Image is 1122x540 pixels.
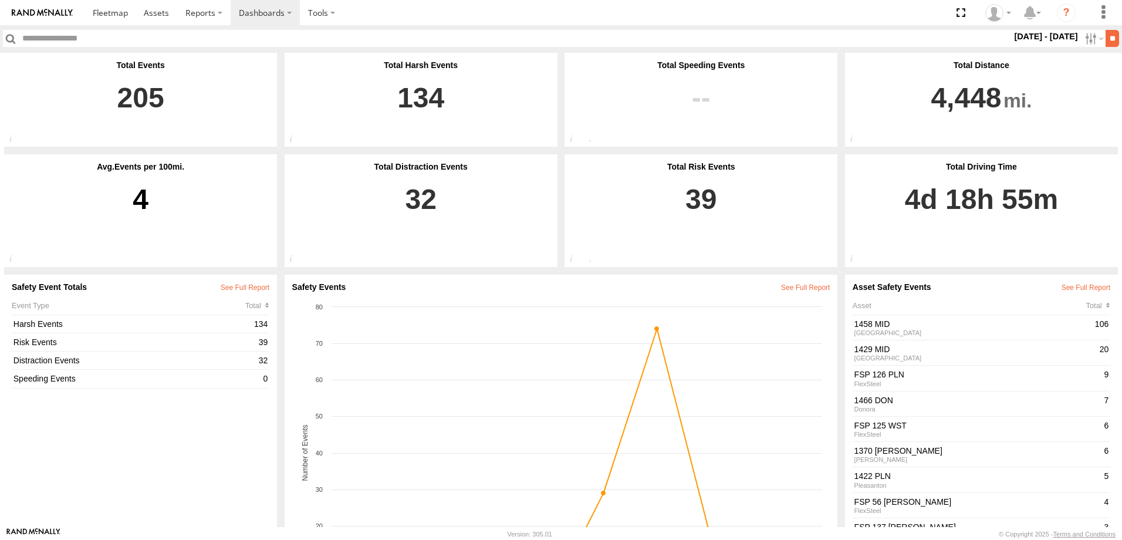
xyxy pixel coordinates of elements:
a: 4d 18h 55m [853,171,1110,259]
div: Total distance travelled within the specified date range and applied filters [845,134,870,147]
a: Speeding Events [13,373,260,384]
div: 6 [1103,444,1110,465]
div: FlexSteel [854,380,1101,387]
div: Total number of Distraction events reported within the specified date range and applied filters [285,254,310,267]
a: 32 [292,171,550,259]
a: FSP 56 [PERSON_NAME] [854,497,1101,507]
div: 9 [1103,368,1110,389]
div: 39 [257,335,269,349]
div: Total number of Speeding events reported within the specified date range and applied filters [565,134,590,147]
tspan: 60 [315,376,322,383]
a: FSP 137 [PERSON_NAME] [854,522,1101,532]
tspan: Number of Events [301,424,309,481]
a: Distraction Events [13,355,255,366]
tspan: 70 [315,340,322,347]
label: [DATE] - [DATE] [1012,30,1080,43]
div: Donora [854,406,1101,413]
div: Total Harsh Events [292,60,550,70]
div: Asset Safety Events [853,282,1110,292]
a: 1370 [PERSON_NAME] [854,446,1101,456]
div: Total Distance [853,60,1110,70]
div: Pleasanton [854,482,1101,489]
div: 6 [1103,419,1110,440]
div: FlexSteel [854,507,1101,514]
div: Total number of safety events reported within the specified date range and applied filters [4,134,29,147]
tspan: 30 [315,486,322,493]
label: Search Filter Options [1080,30,1106,47]
tspan: 80 [315,303,322,310]
a: Visit our Website [6,528,60,540]
div: Safety Event Totals [12,282,269,292]
div: [PERSON_NAME] [854,456,1101,463]
div: 4 [12,171,269,259]
div: 5 [1103,470,1110,491]
div: 7 [1103,393,1110,414]
div: Version: 305.01 [508,531,552,538]
div: Click to Sort [245,301,269,310]
div: The average number of safety events reported per 100 within the specified date range and applied ... [4,254,29,267]
div: 20 [1098,342,1110,363]
div: Event Type [12,301,245,310]
div: Total Risk Events [572,162,830,171]
a: 205 [12,70,269,139]
a: View All Events in Safety Report [781,283,830,292]
a: 1429 MID [854,344,1096,355]
div: Total Speeding Events [572,60,830,70]
div: Total Events [12,60,269,70]
tspan: 40 [315,450,322,457]
a: 1422 PLN [854,471,1101,481]
div: FlexSteel [854,431,1101,438]
i: ? [1057,4,1076,22]
div: 4 [1103,495,1110,516]
div: Safety Events [292,282,830,292]
div: 32 [257,353,269,367]
div: Total number of Harsh driving events reported within the specified date range and applied filters [285,134,310,147]
a: 1466 DON [854,395,1101,406]
a: 4,448 [853,70,1110,139]
div: 134 [252,317,269,331]
img: rand-logo.svg [12,9,73,17]
a: Terms and Conditions [1053,531,1116,538]
div: Total driving time within the specified date range and applied filters [845,254,870,267]
a: Harsh Events [13,319,251,329]
div: [GEOGRAPHIC_DATA] [854,355,1096,362]
a: 1458 MID [854,319,1092,329]
a: FSP 125 WST [854,420,1101,431]
div: 106 [1093,317,1110,338]
a: 39 [572,171,830,259]
div: Total Distraction Events [292,162,550,171]
tspan: 50 [315,413,322,420]
a: View SpeedingEvents on Events Report [572,70,830,139]
div: Asset [853,301,1086,310]
a: 134 [292,70,550,139]
div: Total Driving Time [853,162,1110,171]
tspan: 20 [315,522,322,529]
div: © Copyright 2025 - [999,531,1116,538]
a: FSP 126 PLN [854,369,1101,380]
div: Total number of Risk events reported within the specified date range and applied filters [565,254,590,267]
div: Click to Sort [1086,301,1110,310]
a: Risk Events [13,337,255,347]
div: [GEOGRAPHIC_DATA] [854,329,1092,336]
div: 0 [262,372,269,386]
div: Derrick Ball [981,4,1015,22]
